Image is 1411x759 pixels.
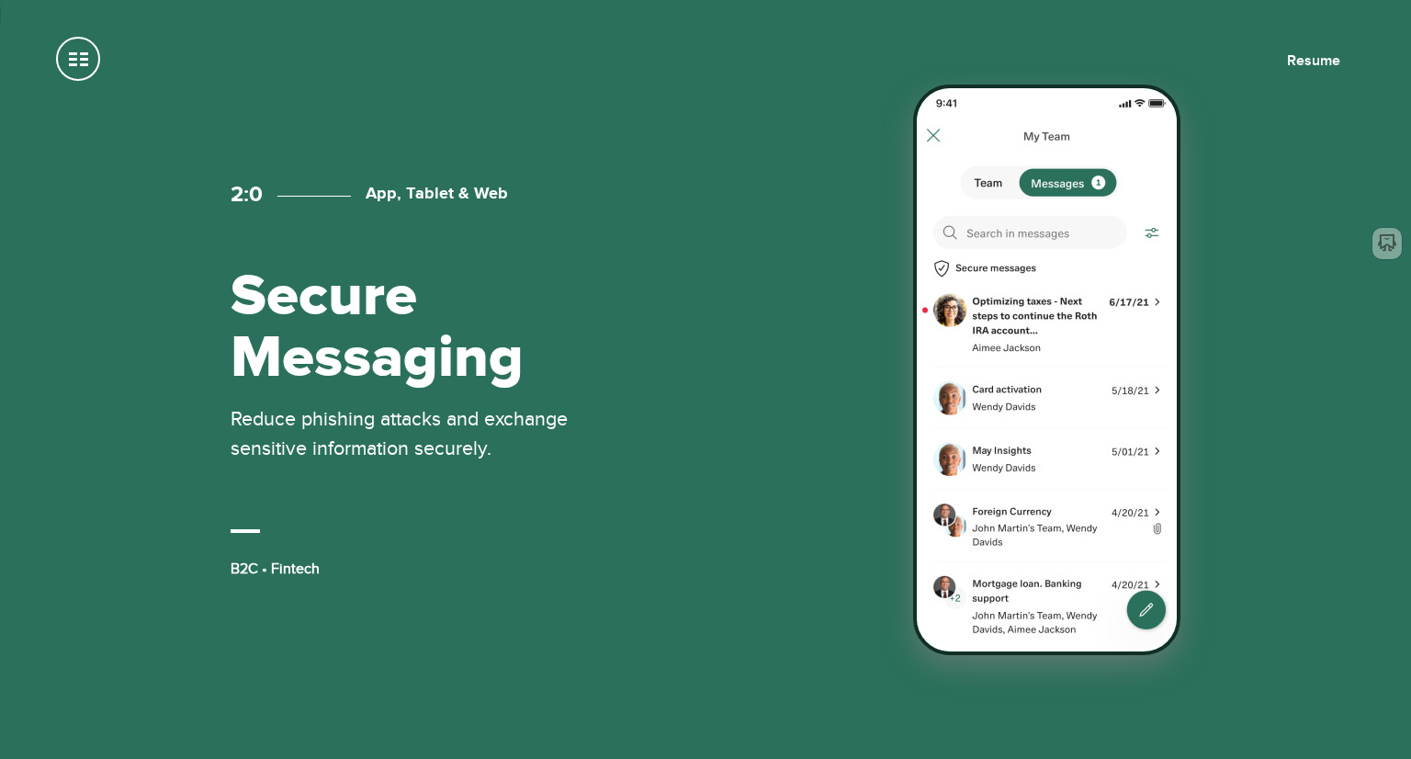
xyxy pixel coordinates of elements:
[154,92,1257,667] a: 2:0 App, Tablet & Web Secure Messaging Reduce phishing attacks and exchange sensitive information...
[231,404,598,463] p: Reduce phishing attacks and exchange sensitive information securely.
[231,266,598,390] h2: Secure Messaging
[231,181,263,208] span: 2:0
[1287,51,1340,70] a: Resume
[277,184,508,204] h3: App, Tablet & Web
[913,85,1180,655] img: Expo
[231,560,320,578] span: B2C • Fintech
